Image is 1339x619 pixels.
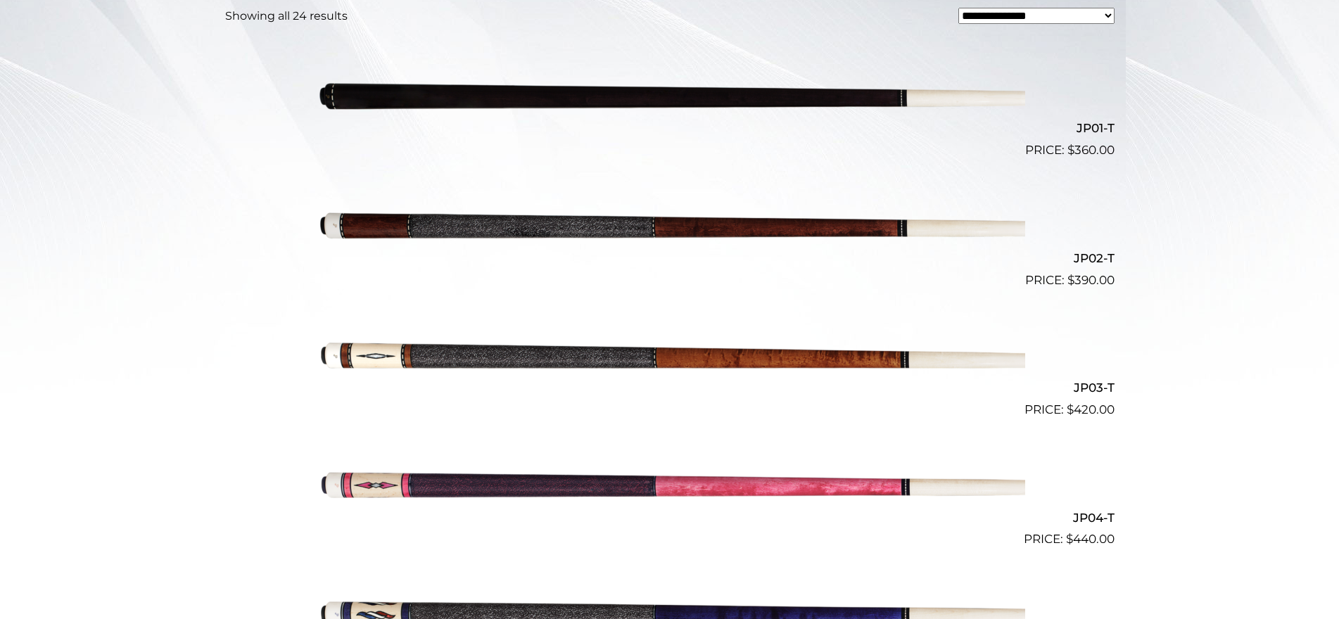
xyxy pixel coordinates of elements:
[225,8,348,25] p: Showing all 24 results
[225,245,1115,271] h2: JP02-T
[1066,532,1115,546] bdi: 440.00
[225,115,1115,141] h2: JP01-T
[225,295,1115,419] a: JP03-T $420.00
[225,504,1115,530] h2: JP04-T
[225,36,1115,160] a: JP01-T $360.00
[1067,402,1074,416] span: $
[225,425,1115,549] a: JP04-T $440.00
[315,425,1025,543] img: JP04-T
[1067,143,1115,157] bdi: 360.00
[315,36,1025,154] img: JP01-T
[1067,402,1115,416] bdi: 420.00
[958,8,1115,24] select: Shop order
[225,375,1115,401] h2: JP03-T
[315,295,1025,414] img: JP03-T
[1067,273,1074,287] span: $
[1067,273,1115,287] bdi: 390.00
[1067,143,1074,157] span: $
[1066,532,1073,546] span: $
[315,165,1025,283] img: JP02-T
[225,165,1115,289] a: JP02-T $390.00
